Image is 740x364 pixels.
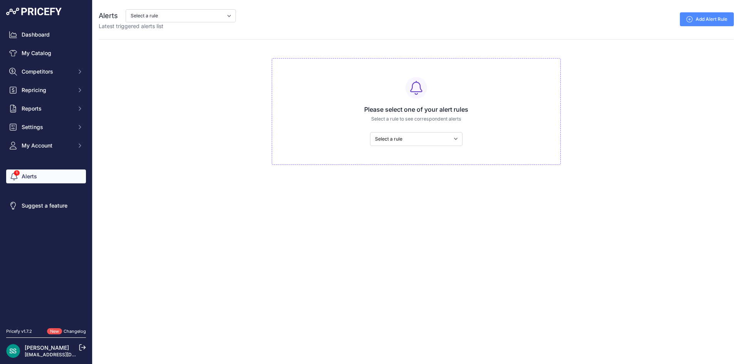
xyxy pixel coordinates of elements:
[6,328,32,335] div: Pricefy v1.7.2
[278,116,554,123] p: Select a rule to see correspondent alerts
[6,83,86,97] button: Repricing
[22,123,72,131] span: Settings
[278,105,554,114] h3: Please select one of your alert rules
[6,139,86,153] button: My Account
[99,22,236,30] p: Latest triggered alerts list
[99,12,118,20] span: Alerts
[22,142,72,149] span: My Account
[22,68,72,75] span: Competitors
[6,120,86,134] button: Settings
[6,102,86,116] button: Reports
[64,329,86,334] a: Changelog
[6,169,86,183] a: Alerts
[680,12,734,26] a: Add Alert Rule
[6,46,86,60] a: My Catalog
[22,105,72,112] span: Reports
[22,86,72,94] span: Repricing
[6,65,86,79] button: Competitors
[6,28,86,319] nav: Sidebar
[25,344,69,351] a: [PERSON_NAME]
[25,352,105,357] a: [EMAIL_ADDRESS][DOMAIN_NAME]
[6,8,62,15] img: Pricefy Logo
[6,28,86,42] a: Dashboard
[47,328,62,335] span: New
[6,199,86,213] a: Suggest a feature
